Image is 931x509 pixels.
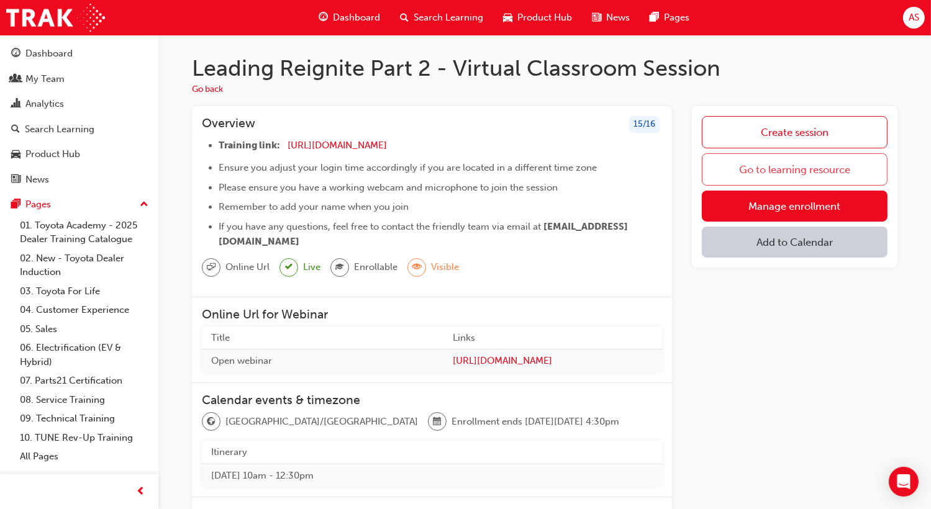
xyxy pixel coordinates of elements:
[192,83,223,97] button: Go back
[25,47,73,61] div: Dashboard
[629,116,660,133] div: 15 / 16
[453,354,653,368] a: [URL][DOMAIN_NAME]
[592,10,601,25] span: news-icon
[202,307,662,322] h3: Online Url for Webinar
[517,11,572,25] span: Product Hub
[11,99,20,110] span: chart-icon
[15,249,153,282] a: 02. New - Toyota Dealer Induction
[202,393,662,407] h3: Calendar events & timezone
[15,338,153,371] a: 06. Electrification (EV & Hybrid)
[493,5,582,30] a: car-iconProduct Hub
[140,197,148,213] span: up-icon
[25,173,49,187] div: News
[390,5,493,30] a: search-iconSearch Learning
[412,259,421,276] span: eye-icon
[207,259,216,276] span: sessionType_ONLINE_URL-icon
[702,227,888,258] button: Add to Calendar
[225,415,418,429] span: [GEOGRAPHIC_DATA]/[GEOGRAPHIC_DATA]
[431,260,459,274] span: Visible
[319,10,328,25] span: guage-icon
[354,260,397,274] span: Enrollable
[15,428,153,448] a: 10. TUNE Rev-Up Training
[15,371,153,390] a: 07. Parts21 Certification
[15,390,153,410] a: 08. Service Training
[211,355,272,366] span: Open webinar
[11,48,20,60] span: guage-icon
[15,300,153,320] a: 04. Customer Experience
[15,409,153,428] a: 09. Technical Training
[202,116,255,133] h3: Overview
[5,40,153,193] button: DashboardMy TeamAnalyticsSearch LearningProduct HubNews
[5,42,153,65] a: Dashboard
[5,193,153,216] button: Pages
[400,10,409,25] span: search-icon
[452,415,619,429] span: Enrollment ends [DATE][DATE] 4:30pm
[219,221,541,232] span: If you have any questions, feel free to contact the friendly team via email at
[640,5,699,30] a: pages-iconPages
[335,259,344,276] span: graduationCap-icon
[5,68,153,91] a: My Team
[285,259,293,275] span: tick-icon
[414,11,483,25] span: Search Learning
[443,327,662,349] th: Links
[15,447,153,466] a: All Pages
[702,116,888,148] a: Create session
[15,282,153,301] a: 03. Toyota For Life
[219,221,628,247] span: [EMAIL_ADDRESS][DOMAIN_NAME]
[25,97,64,111] div: Analytics
[15,320,153,339] a: 05. Sales
[25,122,94,137] div: Search Learning
[582,5,640,30] a: news-iconNews
[11,124,20,135] span: search-icon
[202,441,662,464] th: Itinerary
[702,191,888,222] a: Manage enrollment
[433,414,442,430] span: calendar-icon
[219,201,409,212] span: Remember to add your name when you join
[225,260,270,274] span: Online Url
[6,4,105,32] img: Trak
[303,260,320,274] span: Live
[219,162,597,173] span: Ensure you adjust your login time accordingly if you are located in a different time zone
[11,174,20,186] span: news-icon
[202,327,443,349] th: Title
[909,11,919,25] span: AS
[11,149,20,160] span: car-icon
[25,147,80,161] div: Product Hub
[11,199,20,210] span: pages-icon
[25,197,51,212] div: Pages
[202,464,662,487] td: [DATE] 10am - 12:30pm
[219,182,558,193] span: Please ensure you have a working webcam and microphone to join the session
[889,467,919,497] div: Open Intercom Messenger
[650,10,659,25] span: pages-icon
[25,72,65,86] div: My Team
[503,10,512,25] span: car-icon
[309,5,390,30] a: guage-iconDashboard
[192,55,897,82] h1: Leading Reignite Part 2 - Virtual Classroom Session
[5,143,153,166] a: Product Hub
[15,216,153,249] a: 01. Toyota Academy - 2025 Dealer Training Catalogue
[5,168,153,191] a: News
[903,7,925,29] button: AS
[702,153,888,186] a: Go to learning resource
[333,11,380,25] span: Dashboard
[219,140,280,151] span: Training link:
[606,11,630,25] span: News
[5,92,153,115] a: Analytics
[664,11,689,25] span: Pages
[288,140,387,151] a: [URL][DOMAIN_NAME]
[207,414,216,430] span: globe-icon
[137,484,146,500] span: prev-icon
[5,118,153,141] a: Search Learning
[11,74,20,85] span: people-icon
